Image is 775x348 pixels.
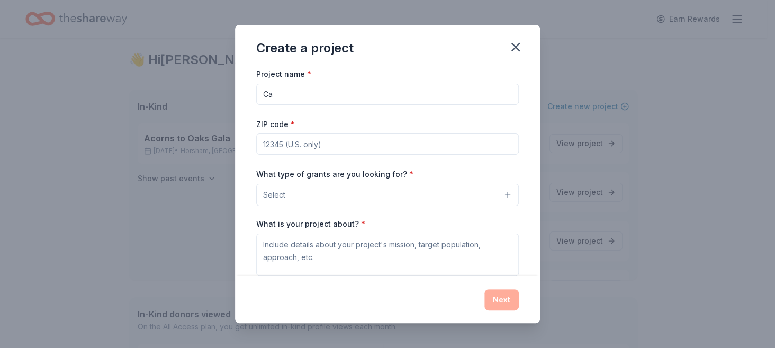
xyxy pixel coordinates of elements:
span: Select [263,189,285,201]
button: Select [256,184,519,206]
label: What type of grants are you looking for? [256,169,413,180]
label: Project name [256,69,311,79]
label: ZIP code [256,119,295,130]
div: Create a project [256,40,354,57]
label: What is your project about? [256,219,365,229]
input: After school program [256,84,519,105]
input: 12345 (U.S. only) [256,133,519,155]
